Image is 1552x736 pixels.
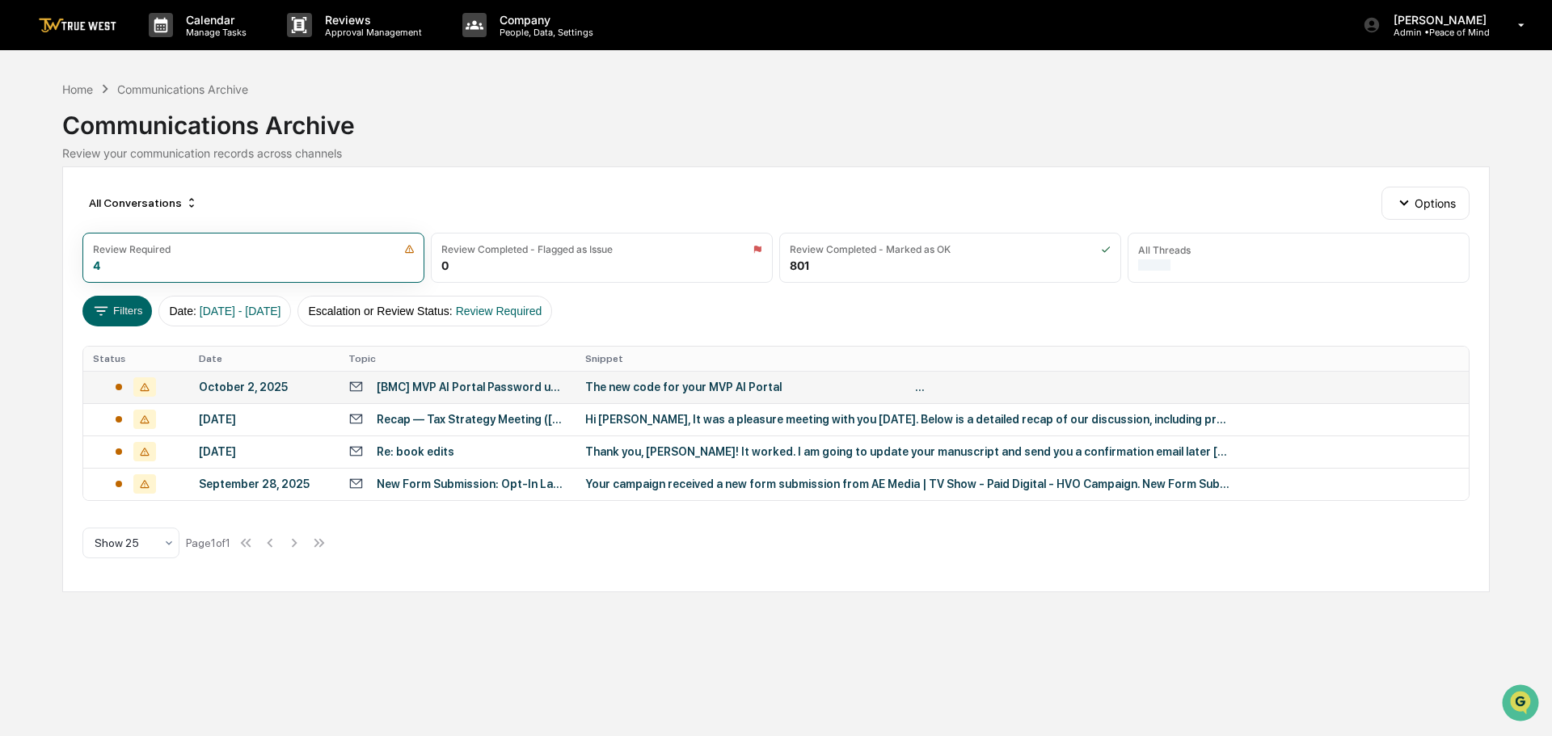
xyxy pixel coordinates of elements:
[93,243,171,255] div: Review Required
[93,259,100,272] div: 4
[32,330,104,347] span: Preclearance
[10,355,108,384] a: 🔎Data Lookup
[16,34,294,60] p: How can we help?
[585,477,1232,490] div: Your campaign received a new form submission from AE Media | TV Show - Paid Digital - HVO Campaig...
[312,27,430,38] p: Approval Management
[161,401,196,413] span: Pylon
[790,243,951,255] div: Review Completed - Marked as OK
[62,82,93,96] div: Home
[143,220,176,233] span: [DATE]
[199,413,329,426] div: [DATE]
[297,296,552,326] button: Escalation or Review Status:Review Required
[200,305,281,318] span: [DATE] - [DATE]
[1381,27,1495,38] p: Admin • Peace of Mind
[1138,244,1191,256] div: All Threads
[275,128,294,148] button: Start new chat
[1381,187,1470,219] button: Options
[32,361,102,377] span: Data Lookup
[83,347,189,371] th: Status
[50,263,131,276] span: [PERSON_NAME]
[199,477,329,490] div: September 28, 2025
[312,13,430,27] p: Reviews
[50,220,131,233] span: [PERSON_NAME]
[39,18,116,33] img: logo
[134,263,140,276] span: •
[34,124,63,153] img: 8933085812038_c878075ebb4cc5468115_72.jpg
[1500,683,1544,726] iframe: Open customer support
[441,243,613,255] div: Review Completed - Flagged as Issue
[133,330,200,347] span: Attestations
[16,363,29,376] div: 🔎
[487,13,601,27] p: Company
[114,400,196,413] a: Powered byPylon
[62,98,1490,140] div: Communications Archive
[199,381,329,393] div: October 2, 2025
[173,13,255,27] p: Calendar
[16,332,29,345] div: 🖐️
[73,124,265,140] div: Start new chat
[441,259,449,272] div: 0
[585,445,1232,458] div: Thank you, [PERSON_NAME]! It worked. I am going to update your manuscript and send you a confirma...
[251,176,294,196] button: See all
[585,381,1232,393] div: The new code for your MVP AI Portal ͏‌ ͏‌ ͏‌ ͏‌ ͏‌ ͏‌ ͏‌ ͏‌ ͏‌ ͏‌ ͏‌ ͏‌ ͏‌ ͏‌ ͏‌ ͏‌ ͏‌ ͏‌ ͏‌ ͏‌ ͏...
[487,27,601,38] p: People, Data, Settings
[576,347,1469,371] th: Snippet
[753,244,762,254] img: icon
[82,296,153,326] button: Filters
[173,27,255,38] p: Manage Tasks
[158,296,291,326] button: Date:[DATE] - [DATE]
[199,445,329,458] div: [DATE]
[404,244,415,254] img: icon
[16,204,42,230] img: Tammy Steffen
[134,220,140,233] span: •
[377,477,566,490] div: New Form Submission: Opt-In Landing Page in AE Media | TV Show - Paid Digital - HVO Campaign ID#2...
[186,536,230,549] div: Page 1 of 1
[16,179,108,192] div: Past conversations
[117,332,130,345] div: 🗄️
[62,146,1490,160] div: Review your communication records across channels
[73,140,222,153] div: We're available if you need us!
[1101,244,1111,254] img: icon
[189,347,339,371] th: Date
[111,324,207,353] a: 🗄️Attestations
[790,259,809,272] div: 801
[1381,13,1495,27] p: [PERSON_NAME]
[585,413,1232,426] div: Hi [PERSON_NAME], It was a pleasure meeting with you [DATE]. Below is a detailed recap of our dis...
[339,347,576,371] th: Topic
[117,82,248,96] div: Communications Archive
[377,413,566,426] div: Recap — Tax Strategy Meeting ([DATE])
[82,190,205,216] div: All Conversations
[16,124,45,153] img: 1746055101610-c473b297-6a78-478c-a979-82029cc54cd1
[16,248,42,274] img: Tammy Steffen
[10,324,111,353] a: 🖐️Preclearance
[456,305,542,318] span: Review Required
[143,263,176,276] span: [DATE]
[377,445,454,458] div: Re: book edits
[377,381,566,393] div: [BMC] MVP AI Portal Password update!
